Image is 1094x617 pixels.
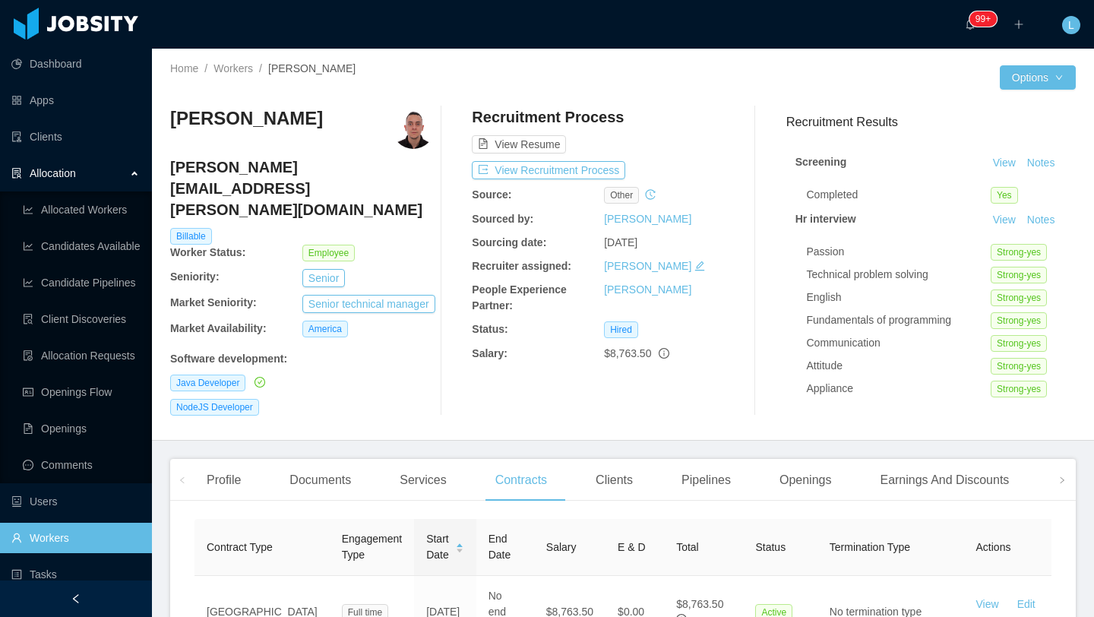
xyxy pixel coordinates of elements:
[170,322,267,334] b: Market Availability:
[965,19,975,30] i: icon: bell
[23,340,140,371] a: icon: file-doneAllocation Requests
[807,335,991,351] div: Communication
[455,541,463,546] i: icon: caret-up
[472,164,625,176] a: icon: exportView Recruitment Process
[807,290,991,305] div: English
[472,236,546,248] b: Sourcing date:
[455,541,464,552] div: Sort
[483,459,559,502] div: Contracts
[455,547,463,552] i: icon: caret-down
[342,533,402,561] span: Engagement Type
[23,304,140,334] a: icon: file-searchClient Discoveries
[795,213,856,225] strong: Hr interview
[807,267,991,283] div: Technical problem solving
[604,213,691,225] a: [PERSON_NAME]
[830,541,910,553] span: Termination Type
[11,559,140,590] a: icon: profileTasks
[604,260,691,272] a: [PERSON_NAME]
[392,106,435,149] img: 4bc3dd80-68af-11ea-804c-b759cbf195be_6650e4e639216-400w.png
[213,62,253,74] a: Workers
[207,541,273,553] span: Contract Type
[472,347,507,359] b: Salary:
[472,213,533,225] b: Sourced by:
[991,335,1047,352] span: Strong-yes
[694,261,705,271] i: icon: edit
[786,112,1076,131] h3: Recruitment Results
[194,459,253,502] div: Profile
[472,138,566,150] a: icon: file-textView Resume
[302,295,435,313] button: Senior technical manager
[387,459,458,502] div: Services
[1017,598,1036,610] a: Edit
[1021,211,1061,229] button: Notes
[472,260,571,272] b: Recruiter assigned:
[991,267,1047,283] span: Strong-yes
[255,377,265,388] i: icon: check-circle
[23,377,140,407] a: icon: idcardOpenings Flow
[1058,476,1066,484] i: icon: right
[999,592,1048,616] button: Edit
[23,231,140,261] a: icon: line-chartCandidates Available
[472,283,567,312] b: People Experience Partner:
[618,541,646,553] span: E & D
[988,214,1021,226] a: View
[259,62,262,74] span: /
[991,358,1047,375] span: Strong-yes
[23,450,140,480] a: icon: messageComments
[170,228,212,245] span: Billable
[23,195,140,225] a: icon: line-chartAllocated Workers
[472,323,507,335] b: Status:
[11,168,22,179] i: icon: solution
[170,246,245,258] b: Worker Status:
[11,49,140,79] a: icon: pie-chartDashboard
[23,267,140,298] a: icon: line-chartCandidate Pipelines
[302,245,355,261] span: Employee
[969,11,997,27] sup: 120
[807,312,991,328] div: Fundamentals of programming
[604,236,637,248] span: [DATE]
[302,269,345,287] button: Senior
[988,157,1021,169] a: View
[807,381,991,397] div: Appliance
[170,353,287,365] b: Software development :
[170,157,435,220] h4: [PERSON_NAME][EMAIL_ADDRESS][PERSON_NAME][DOMAIN_NAME]
[1013,19,1024,30] i: icon: plus
[472,135,566,153] button: icon: file-textView Resume
[11,523,140,553] a: icon: userWorkers
[170,296,257,308] b: Market Seniority:
[991,381,1047,397] span: Strong-yes
[170,375,245,391] span: Java Developer
[1068,16,1074,34] span: L
[251,376,265,388] a: icon: check-circle
[645,189,656,200] i: icon: history
[807,187,991,203] div: Completed
[170,62,198,74] a: Home
[277,459,363,502] div: Documents
[1021,154,1061,172] button: Notes
[170,271,220,283] b: Seniority:
[11,486,140,517] a: icon: robotUsers
[30,167,76,179] span: Allocation
[489,533,511,561] span: End Date
[676,541,699,553] span: Total
[179,476,186,484] i: icon: left
[472,161,625,179] button: icon: exportView Recruitment Process
[807,358,991,374] div: Attitude
[991,312,1047,329] span: Strong-yes
[659,348,669,359] span: info-circle
[604,321,638,338] span: Hired
[604,283,691,296] a: [PERSON_NAME]
[170,106,323,131] h3: [PERSON_NAME]
[795,156,847,168] strong: Screening
[302,321,348,337] span: America
[976,541,1011,553] span: Actions
[976,598,999,610] a: View
[1000,65,1076,90] button: Optionsicon: down
[767,459,844,502] div: Openings
[604,347,651,359] span: $8,763.50
[170,399,259,416] span: NodeJS Developer
[807,244,991,260] div: Passion
[991,290,1047,306] span: Strong-yes
[426,531,449,563] span: Start Date
[669,459,743,502] div: Pipelines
